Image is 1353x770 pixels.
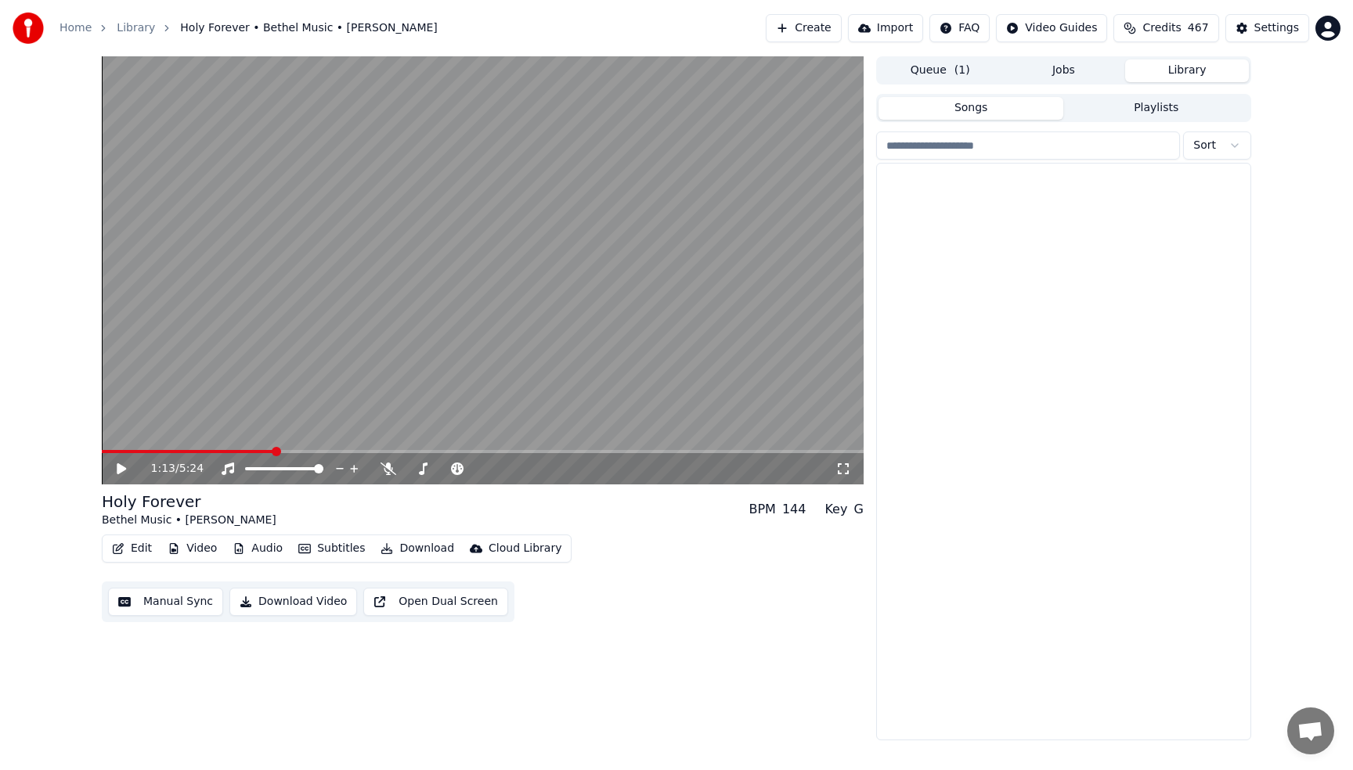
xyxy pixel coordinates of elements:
div: G [853,500,863,519]
span: Credits [1142,20,1181,36]
a: Home [60,20,92,36]
button: Settings [1225,14,1309,42]
button: Queue [879,59,1002,82]
button: FAQ [929,14,990,42]
span: 5:24 [179,461,204,477]
a: Library [117,20,155,36]
button: Open Dual Screen [363,588,508,616]
span: ( 1 ) [954,63,970,78]
button: Jobs [1002,59,1126,82]
div: BPM [749,500,775,519]
div: Key [824,500,847,519]
div: Bethel Music • [PERSON_NAME] [102,513,276,528]
button: Import [848,14,923,42]
button: Manual Sync [108,588,223,616]
button: Audio [226,538,289,560]
span: 467 [1188,20,1209,36]
button: Download Video [229,588,357,616]
span: Sort [1193,138,1216,153]
button: Create [766,14,842,42]
div: Open chat [1287,707,1334,754]
button: Download [374,538,460,560]
img: youka [13,13,44,44]
div: Cloud Library [489,541,561,556]
button: Songs [879,97,1064,120]
div: / [151,461,189,477]
div: Holy Forever [102,491,276,513]
button: Credits467 [1113,14,1218,42]
button: Video [161,538,223,560]
button: Video Guides [996,14,1107,42]
button: Library [1125,59,1249,82]
span: 1:13 [151,461,175,477]
div: Settings [1254,20,1299,36]
div: 144 [782,500,806,519]
button: Edit [106,538,158,560]
nav: breadcrumb [60,20,438,36]
button: Playlists [1063,97,1249,120]
span: Holy Forever • Bethel Music • [PERSON_NAME] [180,20,438,36]
button: Subtitles [292,538,371,560]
